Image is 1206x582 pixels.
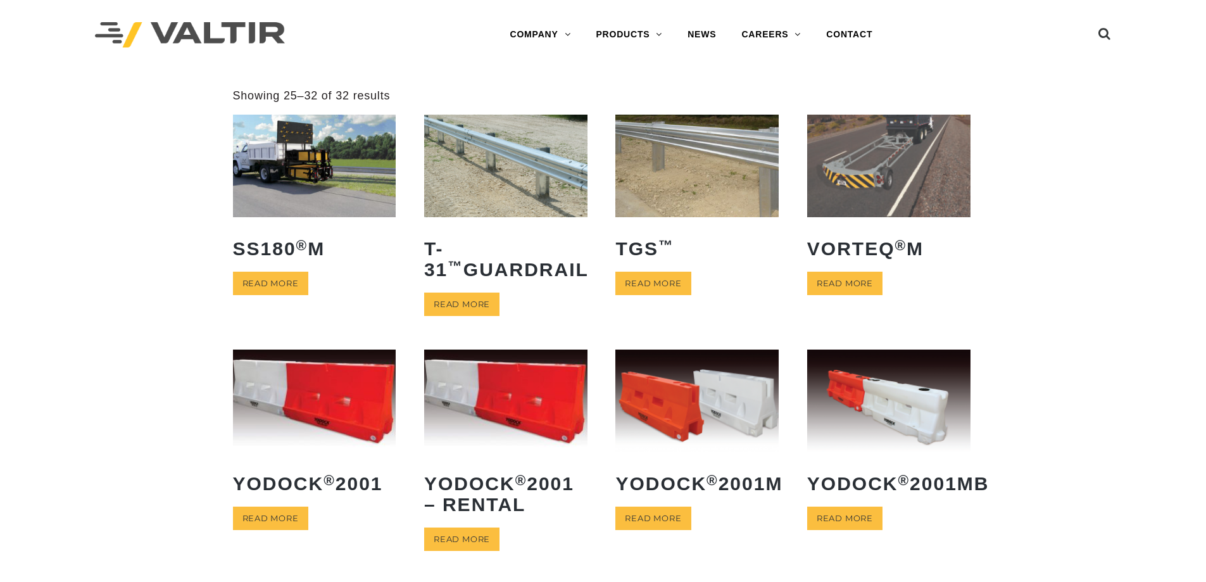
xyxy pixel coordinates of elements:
sup: ® [515,472,527,488]
a: SS180®M [233,115,396,268]
h2: VORTEQ M [807,229,970,269]
a: T-31™Guardrail [424,115,587,289]
a: VORTEQ®M [807,115,970,268]
a: NEWS [675,22,729,47]
sup: ® [296,237,308,253]
a: PRODUCTS [583,22,675,47]
a: Read more about “VORTEQ® M” [807,272,883,295]
img: Yodock 2001 Water Filled Barrier and Barricade [233,350,396,452]
a: Read more about “TGS™” [615,272,691,295]
sup: ® [898,472,910,488]
p: Showing 25–32 of 32 results [233,89,391,103]
h2: Yodock 2001 [233,464,396,503]
a: CAREERS [729,22,813,47]
a: Read more about “Yodock® 2001M” [615,507,691,530]
a: Read more about “Yodock® 2001 - Rental” [424,528,499,551]
sup: ™ [658,237,674,253]
a: TGS™ [615,115,779,268]
a: CONTACT [813,22,885,47]
h2: T-31 Guardrail [424,229,587,289]
h2: SS180 M [233,229,396,269]
h2: Yodock 2001 – Rental [424,464,587,524]
img: Valtir [95,22,285,48]
a: Read more about “T-31™ Guardrail” [424,293,499,316]
sup: ® [895,237,907,253]
h2: Yodock 2001M [615,464,779,503]
a: Read more about “Yodock® 2001MB” [807,507,883,530]
a: Read more about “Yodock® 2001” [233,507,308,530]
a: Yodock®2001MB [807,350,970,503]
a: Yodock®2001 – Rental [424,350,587,524]
sup: ® [323,472,336,488]
a: Read more about “SS180® M” [233,272,308,295]
a: Yodock®2001 [233,350,396,503]
h2: TGS [615,229,779,269]
img: Yodock 2001 Water Filled Barrier and Barricade [424,350,587,452]
h2: Yodock 2001MB [807,464,970,503]
a: COMPANY [497,22,583,47]
sup: ™ [448,258,463,274]
a: Yodock®2001M [615,350,779,503]
sup: ® [707,472,719,488]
